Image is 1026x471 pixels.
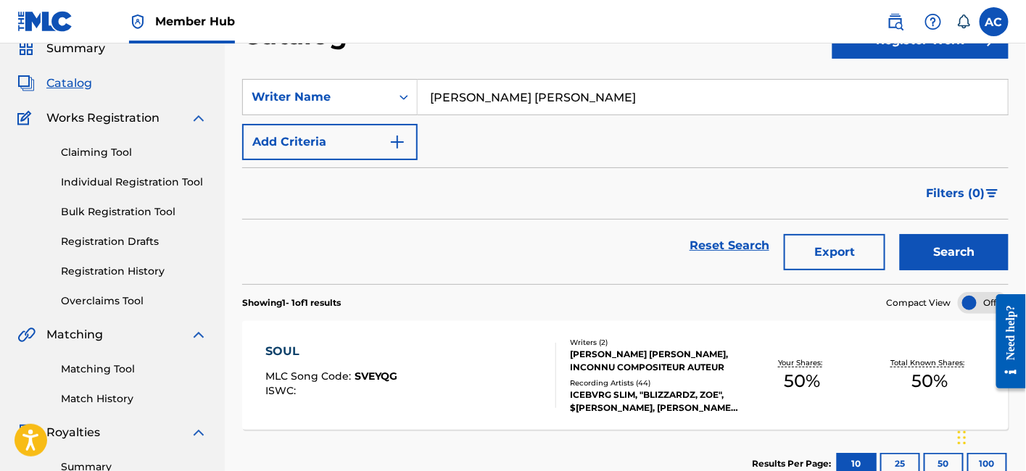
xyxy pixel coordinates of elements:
div: User Menu [980,7,1009,36]
p: Showing 1 - 1 of 1 results [242,296,341,309]
div: Drag [958,416,967,459]
div: Recording Artists ( 44 ) [570,378,738,388]
div: SOUL [265,343,398,360]
img: Summary [17,40,35,57]
span: Catalog [46,75,92,92]
img: expand [190,109,207,127]
img: 9d2ae6d4665cec9f34b9.svg [389,133,406,151]
span: Works Registration [46,109,160,127]
a: Match History [61,391,207,407]
button: Add Criteria [242,124,418,160]
span: 50 % [784,368,820,394]
a: Public Search [881,7,910,36]
img: Top Rightsholder [129,13,146,30]
a: SummarySummary [17,40,105,57]
span: 50 % [911,368,948,394]
iframe: Resource Center [985,283,1026,400]
a: Reset Search [682,230,777,262]
div: Writer Name [252,88,382,106]
div: Writers ( 2 ) [570,337,738,348]
img: filter [986,189,998,198]
span: Member Hub [155,13,235,30]
span: Compact View [886,296,951,309]
span: MLC Song Code : [265,370,355,383]
span: SVEYQG [355,370,398,383]
div: ICEBVRG SLIM, "BLIZZARDZ, ZOE", $[PERSON_NAME], [PERSON_NAME], [PERSON_NAME] [570,388,738,414]
a: Overclaims Tool [61,293,207,309]
img: MLC Logo [17,11,73,32]
a: Registration History [61,264,207,279]
img: Works Registration [17,109,36,127]
p: Your Shares: [778,357,826,368]
div: Notifications [956,14,971,29]
div: Help [919,7,948,36]
iframe: Chat Widget [953,401,1026,471]
button: Filters (0) [918,175,1009,212]
form: Search Form [242,79,1009,284]
a: Individual Registration Tool [61,175,207,190]
img: help [924,13,942,30]
img: expand [190,326,207,343]
a: Matching Tool [61,362,207,377]
a: Registration Drafts [61,234,207,249]
img: search [887,13,904,30]
img: Royalties [17,424,35,441]
img: expand [190,424,207,441]
img: Catalog [17,75,35,92]
a: CatalogCatalog [17,75,92,92]
span: Royalties [46,424,100,441]
a: SOULMLC Song Code:SVEYQGISWC:Writers (2)[PERSON_NAME] [PERSON_NAME], INCONNU COMPOSITEUR AUTEURRe... [242,321,1009,430]
p: Total Known Shares: [891,357,969,368]
span: Summary [46,40,105,57]
button: Export [784,234,885,270]
p: Results Per Page: [752,457,835,470]
div: [PERSON_NAME] [PERSON_NAME], INCONNU COMPOSITEUR AUTEUR [570,348,738,374]
span: Matching [46,326,103,343]
button: Search [900,234,1009,270]
span: Filters ( 0 ) [927,185,985,202]
img: Matching [17,326,36,343]
a: Bulk Registration Tool [61,204,207,220]
span: ISWC : [265,384,299,397]
a: Claiming Tool [61,145,207,160]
